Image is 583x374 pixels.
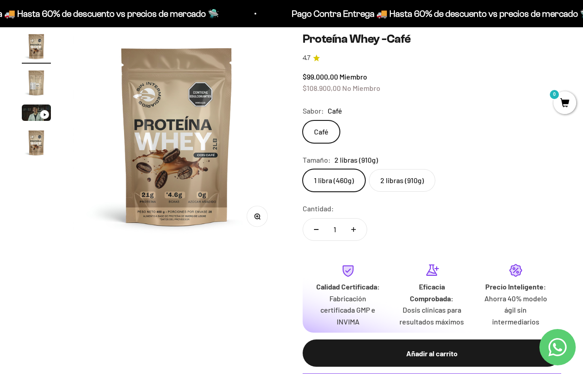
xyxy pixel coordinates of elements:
[11,88,188,104] div: Un mensaje de garantía de satisfacción visible.
[148,135,188,151] button: Enviar
[342,84,380,92] span: No Miembro
[303,32,562,46] h1: Proteína Whey -Café
[397,304,467,327] p: Dosis clínicas para resultados máximos
[22,128,51,157] img: Proteína Whey -Café
[303,154,331,166] legend: Tamaño:
[303,203,334,214] label: Cantidad:
[303,53,562,63] a: 4.74.7 de 5.0 estrellas
[410,282,453,303] strong: Eficacia Comprobada:
[11,43,188,68] div: Un aval de expertos o estudios clínicos en la página.
[263,6,563,21] p: Pago Contra Entrega 🚚 Hasta 60% de descuento vs precios de mercado 🛸
[11,15,188,35] p: ¿Qué te daría la seguridad final para añadir este producto a tu carrito?
[303,72,338,81] span: $99.000,00
[11,70,188,86] div: Más detalles sobre la fecha exacta de entrega.
[314,293,383,328] p: Fabricación certificada GMP e INVIMA
[22,68,51,100] button: Ir al artículo 2
[303,219,329,240] button: Reducir cantidad
[22,128,51,160] button: Ir al artículo 4
[22,105,51,124] button: Ir al artículo 3
[328,105,342,117] span: Café
[485,282,546,291] strong: Precio Inteligente:
[149,135,187,151] span: Enviar
[22,32,51,64] button: Ir al artículo 1
[553,99,576,109] a: 0
[303,105,324,117] legend: Sabor:
[11,106,188,131] div: La confirmación de la pureza de los ingredientes.
[303,339,562,367] button: Añadir al carrito
[22,32,51,61] img: Proteína Whey -Café
[334,154,378,166] span: 2 libras (910g)
[22,68,51,97] img: Proteína Whey -Café
[321,348,543,359] div: Añadir al carrito
[316,282,380,291] strong: Calidad Certificada:
[549,89,560,100] mark: 0
[73,32,281,240] img: Proteína Whey -Café
[481,293,551,328] p: Ahorra 40% modelo ágil sin intermediarios
[303,84,341,92] span: $108.900,00
[339,72,367,81] span: Miembro
[303,53,310,63] span: 4.7
[340,219,367,240] button: Aumentar cantidad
